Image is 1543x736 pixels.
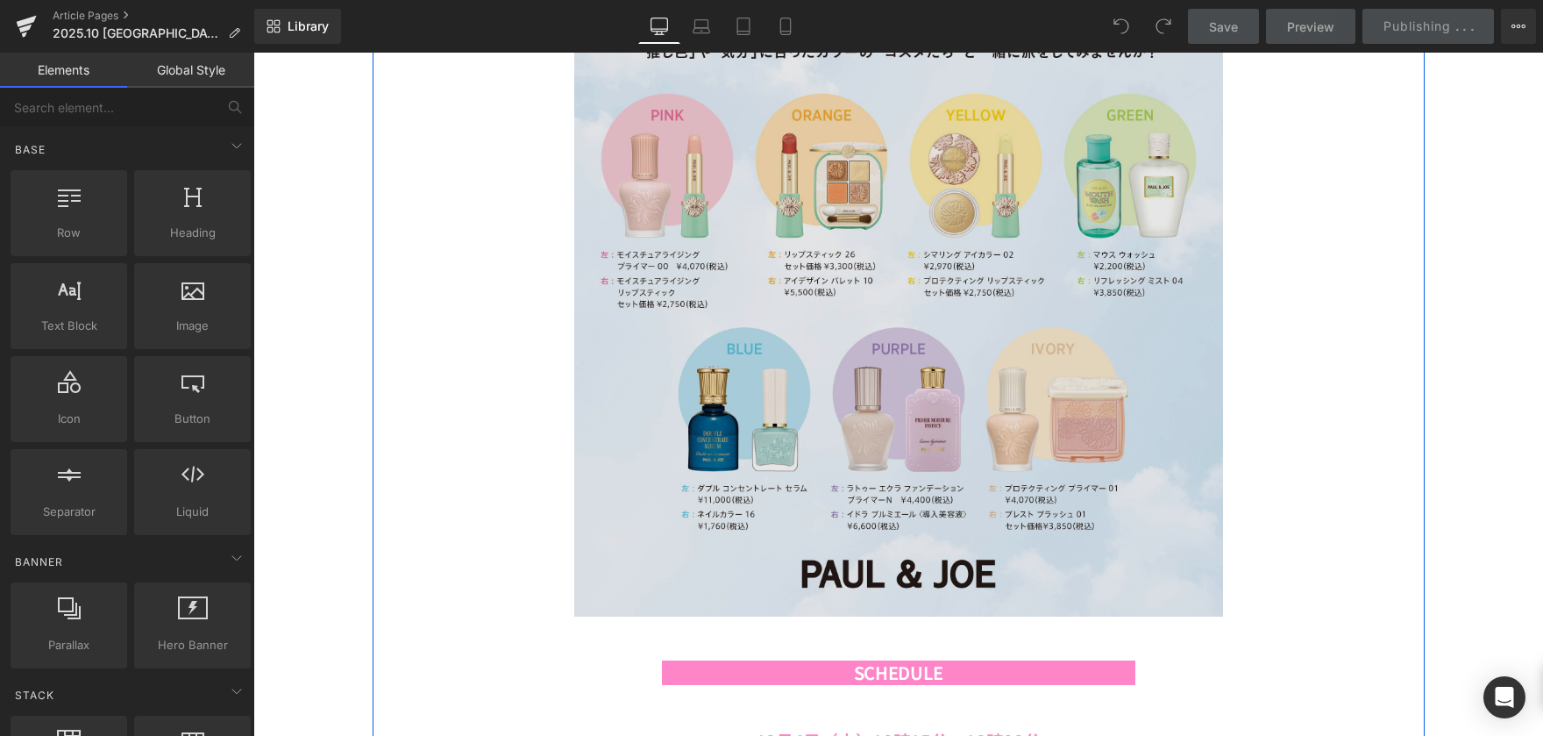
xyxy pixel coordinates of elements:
[53,9,254,23] a: Article Pages
[16,224,122,242] span: Row
[139,410,245,428] span: Button
[502,675,788,701] b: 10月4日（土）10時15分～18時00分
[680,9,722,44] a: Laptop
[13,687,56,704] span: Stack
[1266,9,1355,44] a: Preview
[13,554,65,570] span: Banner
[16,317,122,335] span: Text Block
[1209,18,1238,36] span: Save
[288,18,329,34] span: Library
[139,636,245,654] span: Hero Banner
[722,9,764,44] a: Tablet
[601,607,690,632] b: SCHEDULE
[139,503,245,521] span: Liquid
[764,9,807,44] a: Mobile
[13,141,47,158] span: Base
[1104,9,1139,44] button: Undo
[16,410,122,428] span: Icon
[1483,676,1525,718] div: Open Intercom Messenger
[127,53,254,88] a: Global Style
[1287,18,1334,36] span: Preview
[139,224,245,242] span: Heading
[1146,9,1181,44] button: Redo
[16,636,122,654] span: Parallax
[53,26,221,40] span: 2025.10 [GEOGRAPHIC_DATA]店 COLOR TRIP イベント開催
[1501,9,1536,44] button: More
[139,317,245,335] span: Image
[638,9,680,44] a: Desktop
[254,9,341,44] a: New Library
[16,503,122,521] span: Separator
